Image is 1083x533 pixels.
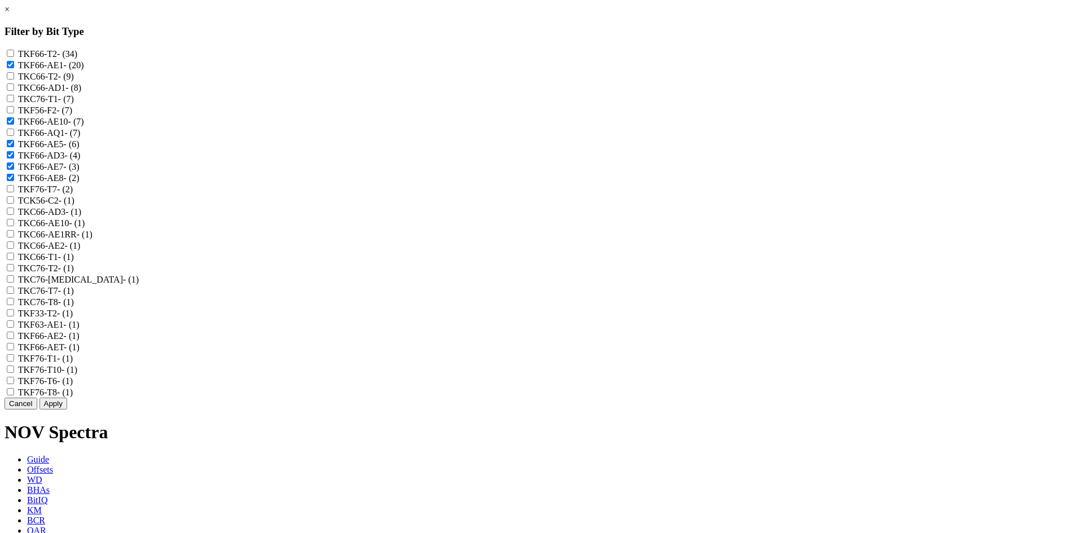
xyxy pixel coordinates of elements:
[64,241,80,250] span: - (1)
[64,331,80,341] span: - (1)
[18,263,74,273] label: TKC76-T2
[123,275,139,284] span: - (1)
[58,263,74,273] span: - (1)
[18,105,72,115] label: TKF56-F2
[18,230,93,239] label: TKC66-AE1RR
[18,365,77,375] label: TKF76-T10
[58,72,74,81] span: - (9)
[57,354,73,363] span: - (1)
[18,139,80,149] label: TKF66-AE5
[18,376,73,386] label: TKF76-T6
[68,117,84,126] span: - (7)
[5,422,1078,443] h1: NOV Spectra
[18,207,81,217] label: TKC66-AD3
[59,196,74,205] span: - (1)
[18,218,85,228] label: TKC66-AE10
[27,455,49,464] span: Guide
[18,117,84,126] label: TKF66-AE10
[18,151,81,160] label: TKF66-AD3
[5,25,1078,38] h3: Filter by Bit Type
[18,173,80,183] label: TKF66-AE8
[18,184,73,194] label: TKF76-T7
[18,275,139,284] label: TKC76-[MEDICAL_DATA]
[18,72,74,81] label: TKC66-T2
[58,297,74,307] span: - (1)
[61,365,77,375] span: - (1)
[18,331,80,341] label: TKF66-AE2
[18,286,74,296] label: TKC76-T7
[57,376,73,386] span: - (1)
[57,387,73,397] span: - (1)
[56,105,72,115] span: - (7)
[18,49,77,59] label: TKF66-T2
[27,505,42,515] span: KM
[5,398,37,409] button: Cancel
[18,387,73,397] label: TKF76-T8
[57,49,77,59] span: - (34)
[27,495,47,505] span: BitIQ
[64,173,80,183] span: - (2)
[18,83,81,92] label: TKC66-AD1
[57,184,73,194] span: - (2)
[64,162,80,171] span: - (3)
[64,342,80,352] span: - (1)
[64,151,80,160] span: - (4)
[58,286,74,296] span: - (1)
[5,5,10,14] a: ×
[18,342,80,352] label: TKF66-AET
[27,516,45,525] span: BCR
[65,207,81,217] span: - (1)
[58,94,74,104] span: - (7)
[57,309,73,318] span: - (1)
[69,218,85,228] span: - (1)
[18,196,74,205] label: TCK56-C2
[58,252,74,262] span: - (1)
[18,162,80,171] label: TKF66-AE7
[18,320,80,329] label: TKF63-AE1
[27,485,50,495] span: BHAs
[64,320,80,329] span: - (1)
[77,230,93,239] span: - (1)
[64,139,80,149] span: - (6)
[18,94,74,104] label: TKC76-T1
[18,252,74,262] label: TKC66-T1
[64,128,80,138] span: - (7)
[18,241,81,250] label: TKC66-AE2
[18,60,84,70] label: TKF66-AE1
[27,465,53,474] span: Offsets
[64,60,84,70] span: - (20)
[27,475,42,484] span: WD
[18,128,81,138] label: TKF66-AQ1
[18,309,73,318] label: TKF33-T2
[65,83,81,92] span: - (8)
[39,398,67,409] button: Apply
[18,354,73,363] label: TKF76-T1
[18,297,74,307] label: TKC76-T8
